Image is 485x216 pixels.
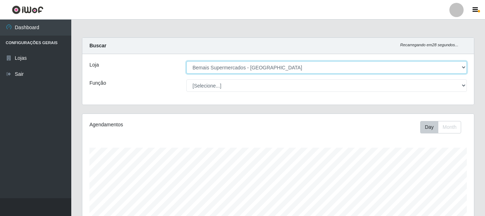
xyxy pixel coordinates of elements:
button: Month [438,121,461,133]
div: First group [420,121,461,133]
img: CoreUI Logo [12,5,43,14]
label: Loja [89,61,99,69]
strong: Buscar [89,43,106,48]
label: Função [89,79,106,87]
i: Recarregando em 28 segundos... [400,43,458,47]
div: Toolbar with button groups [420,121,467,133]
div: Agendamentos [89,121,241,128]
button: Day [420,121,438,133]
